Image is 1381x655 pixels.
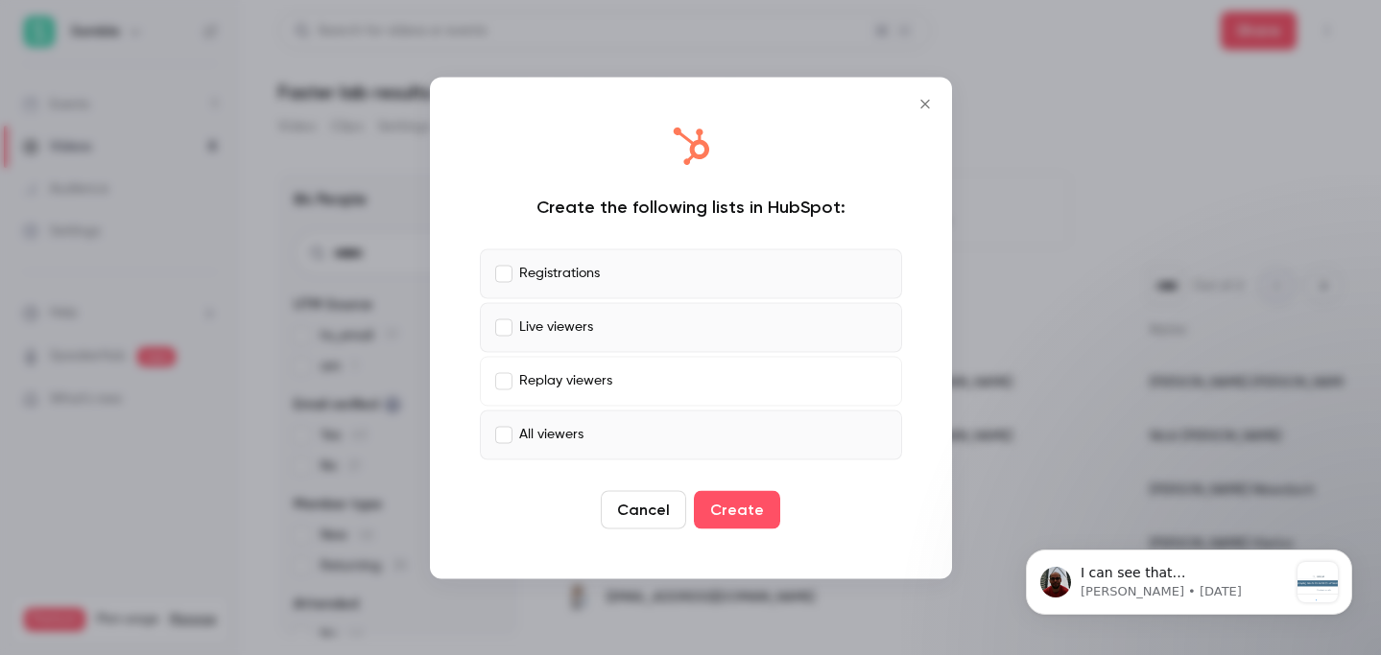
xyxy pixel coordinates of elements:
[480,195,902,218] div: Create the following lists in HubSpot:
[519,371,612,391] p: Replay viewers
[997,511,1381,645] iframe: Intercom notifications message
[694,490,780,528] button: Create
[519,425,583,445] p: All viewers
[601,490,686,528] button: Cancel
[519,317,593,338] p: Live viewers
[519,264,600,284] p: Registrations
[906,84,944,123] button: Close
